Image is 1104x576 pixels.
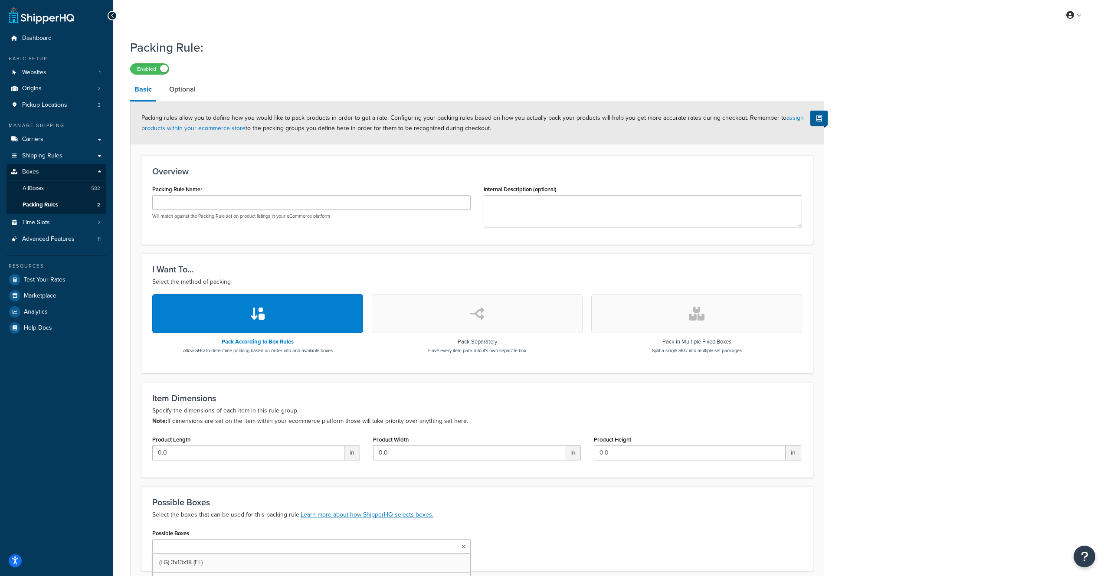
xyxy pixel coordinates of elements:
[22,219,50,226] span: Time Slots
[153,553,470,572] a: (LG) 3x13x18 (FL)
[152,167,802,176] h3: Overview
[7,272,106,288] a: Test Your Rates
[428,339,526,345] h3: Pack Separately
[152,213,471,219] p: Will match against the Packing Rule set on product listings in your eCommerce platform
[130,79,156,101] a: Basic
[152,265,802,274] h3: I Want To...
[159,558,203,567] span: (LG) 3x13x18 (FL)
[98,85,101,92] span: 2
[7,97,106,113] a: Pickup Locations2
[428,347,526,354] p: Have every item pack into it's own separate box
[22,168,39,176] span: Boxes
[97,236,101,243] span: 11
[7,122,106,129] div: Manage Shipping
[810,111,828,126] button: Show Help Docs
[22,69,46,76] span: Websites
[130,39,813,56] h1: Packing Rule:
[152,510,802,520] p: Select the boxes that can be used for this packing rule.
[7,65,106,81] li: Websites
[22,85,42,92] span: Origins
[152,416,167,425] b: Note:
[7,131,106,147] a: Carriers
[152,530,189,537] label: Possible Boxes
[594,436,631,443] label: Product Height
[152,406,802,426] p: Specify the dimensions of each item in this rule group. If dimensions are set on the item within ...
[7,231,106,247] li: Advanced Features
[24,276,66,284] span: Test Your Rates
[344,445,360,460] span: in
[7,215,106,231] li: Time Slots
[165,79,200,100] a: Optional
[565,445,581,460] span: in
[152,186,203,193] label: Packing Rule Name
[97,201,100,209] span: 2
[98,101,101,109] span: 2
[131,64,169,74] label: Enabled
[183,347,333,354] p: Allow SHQ to determine packing based on order info and available boxes
[7,55,106,62] div: Basic Setup
[152,277,802,287] p: Select the method of packing
[91,185,100,192] span: 582
[7,180,106,196] a: AllBoxes582
[7,164,106,213] li: Boxes
[7,215,106,231] a: Time Slots2
[652,339,742,345] h3: Pack in Multiple Fixed Boxes
[7,81,106,97] li: Origins
[484,186,557,193] label: Internal Description (optional)
[152,436,190,443] label: Product Length
[7,97,106,113] li: Pickup Locations
[22,152,62,160] span: Shipping Rules
[7,81,106,97] a: Origins2
[22,35,52,42] span: Dashboard
[7,197,106,213] a: Packing Rules2
[22,236,75,243] span: Advanced Features
[7,320,106,336] a: Help Docs
[7,65,106,81] a: Websites1
[22,136,43,143] span: Carriers
[24,308,48,316] span: Analytics
[99,69,101,76] span: 1
[786,445,801,460] span: in
[7,304,106,320] a: Analytics
[652,347,742,354] p: Split a single SKU into multiple set packages
[24,292,56,300] span: Marketplace
[24,324,52,332] span: Help Docs
[7,231,106,247] a: Advanced Features11
[7,164,106,180] a: Boxes
[98,219,101,226] span: 2
[301,510,433,519] a: Learn more about how ShipperHQ selects boxes.
[152,393,802,403] h3: Item Dimensions
[22,101,67,109] span: Pickup Locations
[183,339,333,345] h3: Pack According to Box Rules
[7,288,106,304] a: Marketplace
[7,262,106,270] div: Resources
[7,30,106,46] a: Dashboard
[23,201,58,209] span: Packing Rules
[7,148,106,164] a: Shipping Rules
[152,497,802,507] h3: Possible Boxes
[141,113,804,133] span: Packing rules allow you to define how you would like to pack products in order to get a rate. Con...
[373,436,409,443] label: Product Width
[7,197,106,213] li: Packing Rules
[1074,546,1095,567] button: Open Resource Center
[23,185,44,192] span: All Boxes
